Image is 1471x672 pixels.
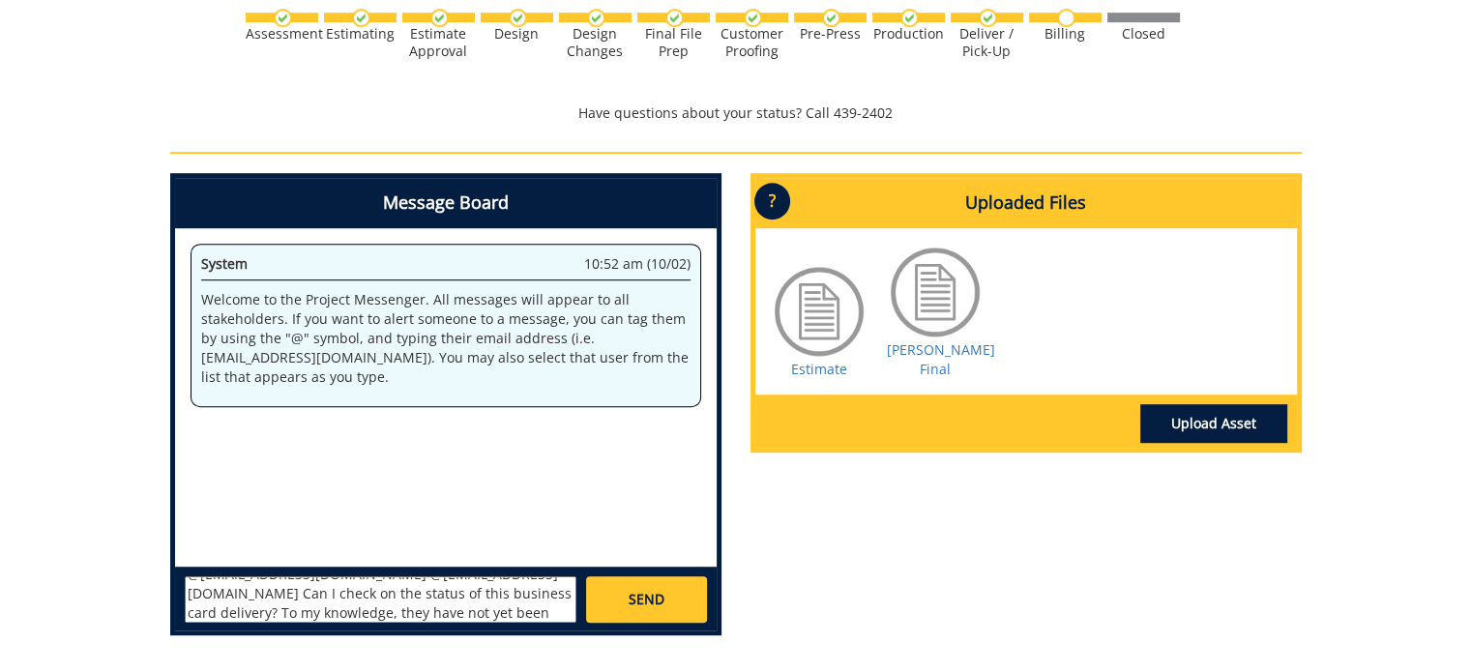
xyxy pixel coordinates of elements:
[1057,9,1075,27] img: no
[352,9,370,27] img: checkmark
[274,9,292,27] img: checkmark
[586,576,706,623] a: SEND
[584,254,691,274] span: 10:52 am (10/02)
[665,9,684,27] img: checkmark
[822,9,840,27] img: checkmark
[872,25,945,43] div: Production
[1029,25,1102,43] div: Billing
[637,25,710,60] div: Final File Prep
[716,25,788,60] div: Customer Proofing
[951,25,1023,60] div: Deliver / Pick-Up
[324,25,397,43] div: Estimating
[887,340,995,378] a: [PERSON_NAME] Final
[185,576,576,623] textarea: messageToSend
[246,25,318,43] div: Assessment
[175,178,717,228] h4: Message Board
[629,590,664,609] span: SEND
[559,25,632,60] div: Design Changes
[900,9,919,27] img: checkmark
[791,360,847,378] a: Estimate
[744,9,762,27] img: checkmark
[201,290,691,387] p: Welcome to the Project Messenger. All messages will appear to all stakeholders. If you want to al...
[794,25,867,43] div: Pre-Press
[754,183,790,219] p: ?
[430,9,449,27] img: checkmark
[1140,404,1287,443] a: Upload Asset
[755,178,1297,228] h4: Uploaded Files
[170,103,1302,123] p: Have questions about your status? Call 439-2402
[402,25,475,60] div: Estimate Approval
[1107,25,1180,43] div: Closed
[587,9,605,27] img: checkmark
[979,9,997,27] img: checkmark
[509,9,527,27] img: checkmark
[201,254,248,273] span: System
[481,25,553,43] div: Design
